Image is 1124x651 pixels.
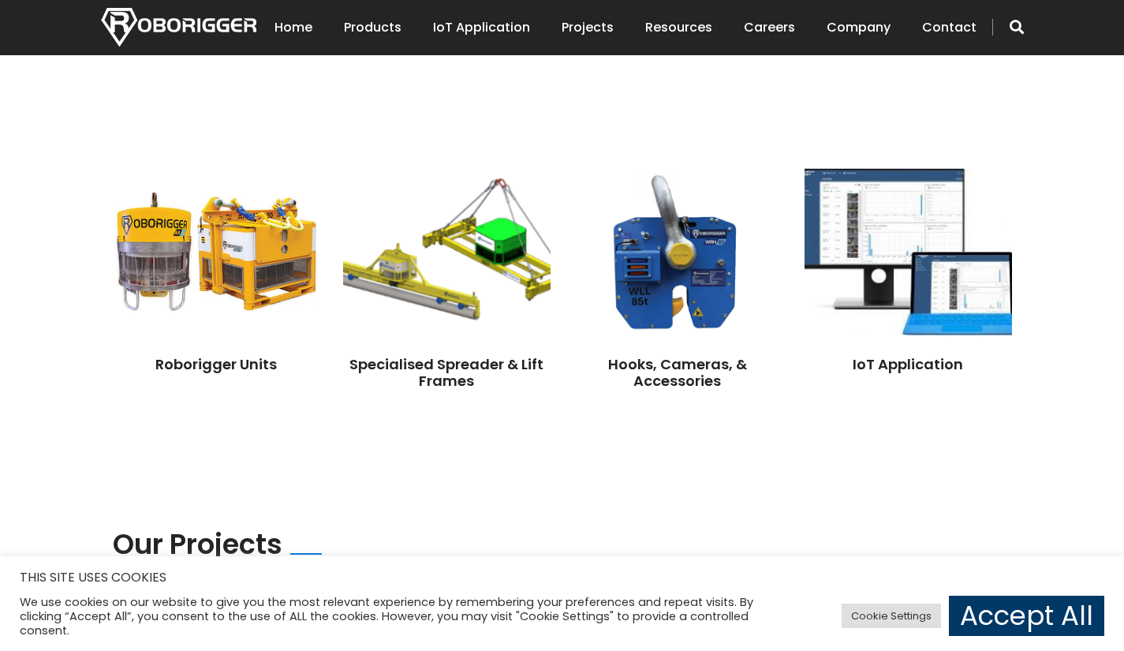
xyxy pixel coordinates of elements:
[562,3,614,52] a: Projects
[744,3,795,52] a: Careers
[853,354,963,374] a: IoT Application
[949,596,1104,636] a: Accept All
[922,3,976,52] a: Contact
[274,3,312,52] a: Home
[608,354,747,391] a: Hooks, Cameras, & Accessories
[20,567,1104,588] h5: THIS SITE USES COOKIES
[842,604,941,628] a: Cookie Settings
[101,8,256,47] img: Nortech
[827,3,891,52] a: Company
[344,3,401,52] a: Products
[20,595,779,638] div: We use cookies on our website to give you the most relevant experience by remembering your prefer...
[433,3,530,52] a: IoT Application
[645,3,712,52] a: Resources
[155,354,277,374] a: Roborigger Units
[349,354,543,391] a: Specialised Spreader & Lift Frames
